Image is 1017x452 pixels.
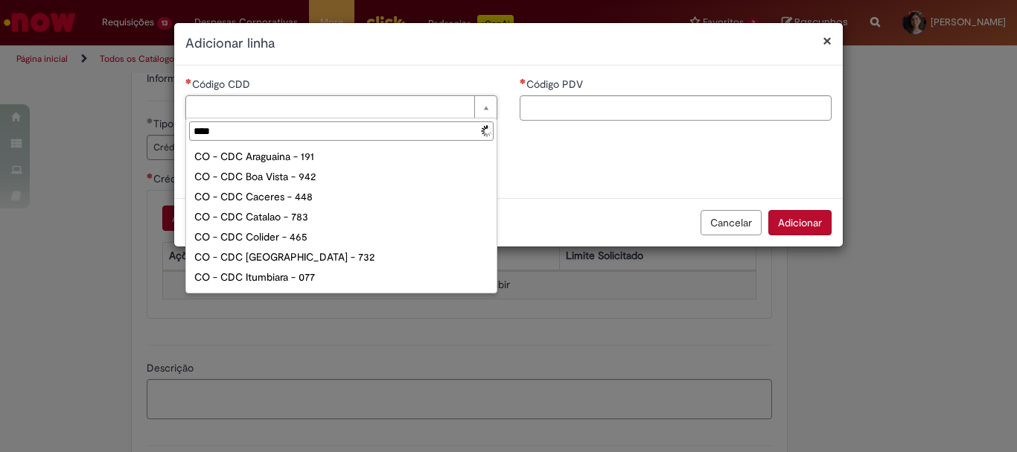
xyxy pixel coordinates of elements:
div: CO - CDC [GEOGRAPHIC_DATA] - 732 [189,247,494,267]
div: CO - CDC Rio Branco - 572 [189,287,494,308]
div: CO - CDC Colider - 465 [189,227,494,247]
div: CO - CDC Boa Vista - 942 [189,167,494,187]
div: CO - CDC Araguaina - 191 [189,147,494,167]
ul: Código CDD [186,144,497,293]
div: CO - CDC Itumbiara - 077 [189,267,494,287]
div: CO - CDC Caceres - 448 [189,187,494,207]
div: CO - CDC Catalao - 783 [189,207,494,227]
